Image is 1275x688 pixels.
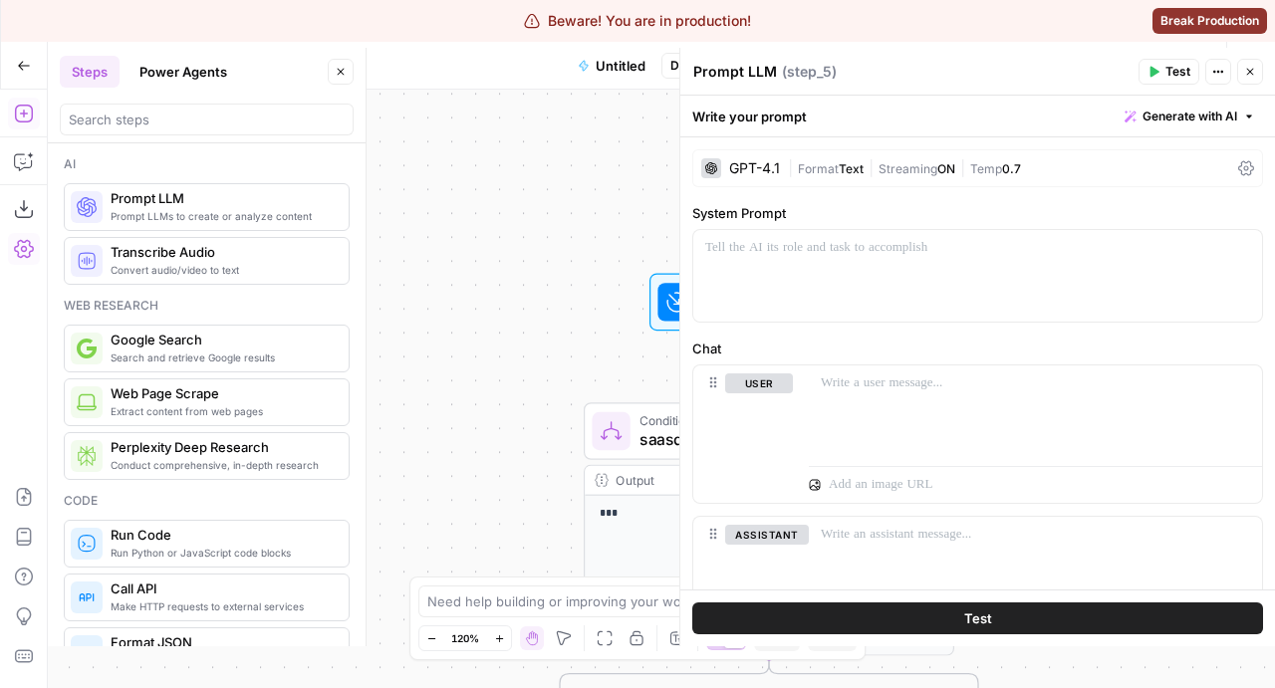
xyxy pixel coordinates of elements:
span: Web Page Scrape [111,383,333,403]
span: Untitled [596,56,645,76]
div: Write your prompt [680,96,1275,136]
span: Test [964,608,992,628]
button: Power Agents [127,56,239,88]
span: Break Production [1160,12,1259,30]
span: saasdf asdf asfsaasdf asdf asfsaasdf asdf [PERSON_NAME] asdf asf [639,427,889,451]
div: Output [616,471,889,490]
div: Beware! You are in production! [524,11,751,31]
button: assistant [725,525,809,545]
textarea: Prompt LLM [693,62,777,82]
button: Untitled [566,50,657,82]
span: Convert audio/video to text [111,262,333,278]
button: Steps [60,56,120,88]
input: Search steps [69,110,345,129]
div: Ai [64,155,350,173]
button: user [725,373,793,393]
button: Generate with AI [1117,104,1263,129]
span: ON [937,161,955,176]
span: | [955,157,970,177]
span: Format JSON [111,632,333,652]
button: Break Production [1152,8,1267,34]
div: user [693,365,793,502]
span: Run Code [111,525,333,545]
span: Transcribe Audio [111,242,333,262]
span: Google Search [111,330,333,349]
span: Generate with AI [1143,108,1237,125]
span: | [864,157,879,177]
span: 120% [451,630,479,646]
span: Extract content from web pages [111,403,333,419]
span: Perplexity Deep Research [111,437,333,457]
div: Web research [64,297,350,315]
span: Prompt LLMs to create or analyze content [111,208,333,224]
span: Streaming [879,161,937,176]
button: Test [1139,59,1199,85]
div: WorkflowSet InputsInputs [584,274,954,332]
label: Chat [692,339,1263,358]
span: Run Python or JavaScript code blocks [111,545,333,561]
span: Text [839,161,864,176]
span: Prompt LLM [111,188,333,208]
span: 0.7 [1002,161,1021,176]
span: Call API [111,578,333,598]
div: GPT-4.1 [729,161,780,175]
span: Test [1165,63,1190,81]
button: Test [692,602,1263,634]
span: ( step_5 ) [782,62,837,82]
div: assistant [693,517,793,653]
span: Condition [639,411,889,430]
span: Format [798,161,839,176]
span: Temp [970,161,1002,176]
span: Search and retrieve Google results [111,349,333,365]
span: Make HTTP requests to external services [111,598,333,614]
span: Conduct comprehensive, in-depth research [111,457,333,473]
div: Code [64,492,350,510]
span: | [788,157,798,177]
label: System Prompt [692,203,1263,223]
div: Conditionsaasdf asdf asfsaasdf asdf asfsaasdf asdf [PERSON_NAME] asdf asfStep 2Output*** [584,402,954,655]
